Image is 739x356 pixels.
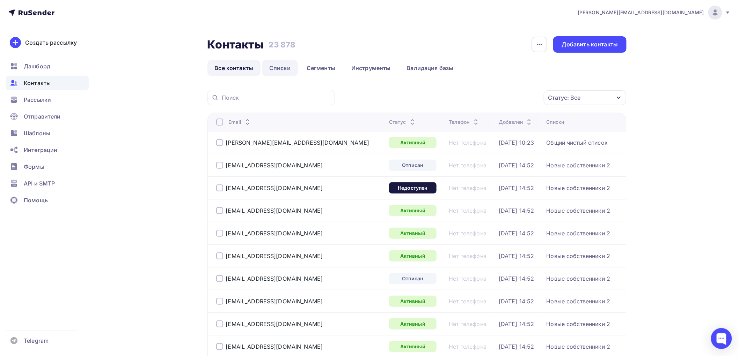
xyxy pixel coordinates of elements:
[578,6,731,20] a: [PERSON_NAME][EMAIL_ADDRESS][DOMAIN_NAME]
[226,252,323,259] a: [EMAIL_ADDRESS][DOMAIN_NAME]
[389,228,437,239] a: Активный
[547,252,610,259] a: Новые собственники 2
[449,184,487,191] div: Нет телефона
[344,60,398,76] a: Инструменты
[226,298,323,305] a: [EMAIL_ADDRESS][DOMAIN_NAME]
[389,205,437,216] a: Активный
[207,38,264,52] h2: Контакты
[24,62,50,70] span: Дашборд
[389,250,437,262] a: Активный
[547,343,610,350] a: Новые собственники 2
[449,275,487,282] a: Нет телефона
[389,318,437,330] div: Активный
[499,230,534,237] a: [DATE] 14:52
[24,162,44,171] span: Формы
[25,38,77,47] div: Создать рассылку
[24,79,51,87] span: Контакты
[389,296,437,307] a: Активный
[389,182,437,194] a: Недоступен
[499,184,534,191] a: [DATE] 14:52
[226,230,323,237] a: [EMAIL_ADDRESS][DOMAIN_NAME]
[389,273,437,284] a: Отписан
[6,126,89,140] a: Шаблоны
[226,184,323,191] a: [EMAIL_ADDRESS][DOMAIN_NAME]
[6,109,89,123] a: Отправители
[262,60,298,76] a: Списки
[547,162,610,169] a: Новые собственники 2
[226,207,323,214] a: [EMAIL_ADDRESS][DOMAIN_NAME]
[547,119,564,126] div: Списки
[269,40,296,50] h3: 23 878
[6,59,89,73] a: Дашборд
[24,179,55,188] span: API и SMTP
[547,275,610,282] a: Новые собственники 2
[499,252,534,259] div: [DATE] 14:52
[547,139,608,146] a: Общий чистый список
[499,298,534,305] a: [DATE] 14:52
[6,93,89,107] a: Рассылки
[24,336,49,345] span: Telegram
[449,230,487,237] a: Нет телефона
[499,119,533,126] div: Добавлен
[226,343,323,350] a: [EMAIL_ADDRESS][DOMAIN_NAME]
[389,119,417,126] div: Статус
[499,275,534,282] a: [DATE] 14:52
[24,146,57,154] span: Интеграции
[548,93,581,102] div: Статус: Все
[299,60,343,76] a: Сегменты
[449,252,487,259] a: Нет телефона
[547,320,610,327] div: Новые собственники 2
[449,139,487,146] a: Нет телефона
[499,320,534,327] a: [DATE] 14:52
[229,119,252,126] div: Email
[499,162,534,169] a: [DATE] 14:52
[24,96,51,104] span: Рассылки
[562,40,618,48] div: Добавить контакты
[24,129,50,137] span: Шаблоны
[578,9,704,16] span: [PERSON_NAME][EMAIL_ADDRESS][DOMAIN_NAME]
[547,207,610,214] a: Новые собственники 2
[226,275,323,282] a: [EMAIL_ADDRESS][DOMAIN_NAME]
[547,184,610,191] a: Новые собственники 2
[389,341,437,352] div: Активный
[499,343,534,350] div: [DATE] 14:52
[6,76,89,90] a: Контакты
[24,196,48,204] span: Помощь
[449,162,487,169] a: Нет телефона
[449,343,487,350] a: Нет телефона
[400,60,461,76] a: Валидация базы
[226,162,323,169] a: [EMAIL_ADDRESS][DOMAIN_NAME]
[207,60,261,76] a: Все контакты
[226,139,369,146] a: [PERSON_NAME][EMAIL_ADDRESS][DOMAIN_NAME]
[222,94,331,101] input: Поиск
[449,207,487,214] div: Нет телефона
[547,298,610,305] a: Новые собственники 2
[449,119,480,126] div: Телефон
[499,139,534,146] a: [DATE] 10:23
[449,320,487,327] a: Нет телефона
